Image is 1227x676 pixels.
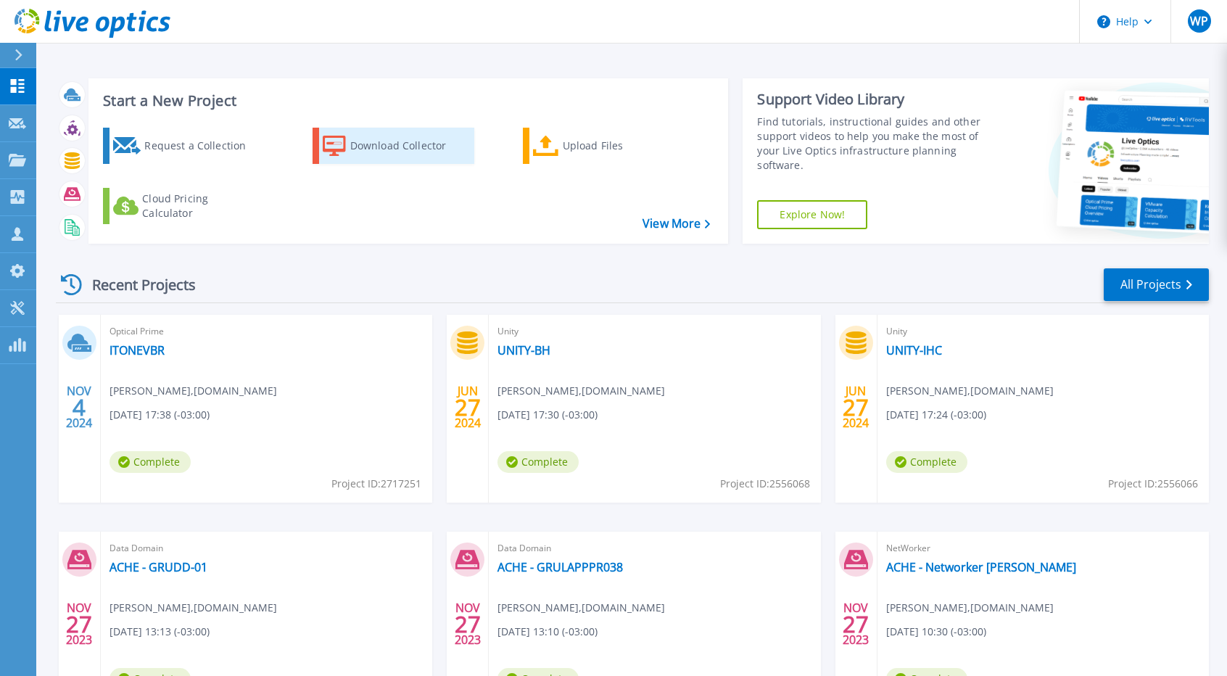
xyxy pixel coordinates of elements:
[455,618,481,630] span: 27
[331,476,421,492] span: Project ID: 2717251
[757,115,993,173] div: Find tutorials, instructional guides and other support videos to help you make the most of your L...
[843,618,869,630] span: 27
[886,560,1076,574] a: ACHE - Networker [PERSON_NAME]
[103,128,265,164] a: Request a Collection
[110,624,210,640] span: [DATE] 13:13 (-03:00)
[103,188,265,224] a: Cloud Pricing Calculator
[110,323,424,339] span: Optical Prime
[73,401,86,413] span: 4
[757,200,867,229] a: Explore Now!
[886,600,1054,616] span: [PERSON_NAME] , [DOMAIN_NAME]
[455,401,481,413] span: 27
[1190,15,1208,27] span: WP
[757,90,993,109] div: Support Video Library
[886,451,967,473] span: Complete
[454,598,482,651] div: NOV 2023
[497,407,598,423] span: [DATE] 17:30 (-03:00)
[1104,268,1209,301] a: All Projects
[110,407,210,423] span: [DATE] 17:38 (-03:00)
[454,381,482,434] div: JUN 2024
[66,618,92,630] span: 27
[886,343,942,358] a: UNITY-IHC
[350,131,466,160] div: Download Collector
[497,624,598,640] span: [DATE] 13:10 (-03:00)
[497,540,811,556] span: Data Domain
[142,191,258,220] div: Cloud Pricing Calculator
[523,128,685,164] a: Upload Files
[886,323,1200,339] span: Unity
[65,381,93,434] div: NOV 2024
[110,600,277,616] span: [PERSON_NAME] , [DOMAIN_NAME]
[497,600,665,616] span: [PERSON_NAME] , [DOMAIN_NAME]
[886,407,986,423] span: [DATE] 17:24 (-03:00)
[720,476,810,492] span: Project ID: 2556068
[110,343,165,358] a: ITONEVBR
[886,540,1200,556] span: NetWorker
[842,381,869,434] div: JUN 2024
[643,217,710,231] a: View More
[110,540,424,556] span: Data Domain
[497,451,579,473] span: Complete
[497,343,550,358] a: UNITY-BH
[110,383,277,399] span: [PERSON_NAME] , [DOMAIN_NAME]
[886,624,986,640] span: [DATE] 10:30 (-03:00)
[144,131,260,160] div: Request a Collection
[497,323,811,339] span: Unity
[843,401,869,413] span: 27
[110,560,207,574] a: ACHE - GRUDD-01
[103,93,710,109] h3: Start a New Project
[313,128,474,164] a: Download Collector
[1108,476,1198,492] span: Project ID: 2556066
[65,598,93,651] div: NOV 2023
[497,383,665,399] span: [PERSON_NAME] , [DOMAIN_NAME]
[886,383,1054,399] span: [PERSON_NAME] , [DOMAIN_NAME]
[563,131,679,160] div: Upload Files
[842,598,869,651] div: NOV 2023
[110,451,191,473] span: Complete
[497,560,623,574] a: ACHE - GRULAPPPR038
[56,267,215,302] div: Recent Projects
